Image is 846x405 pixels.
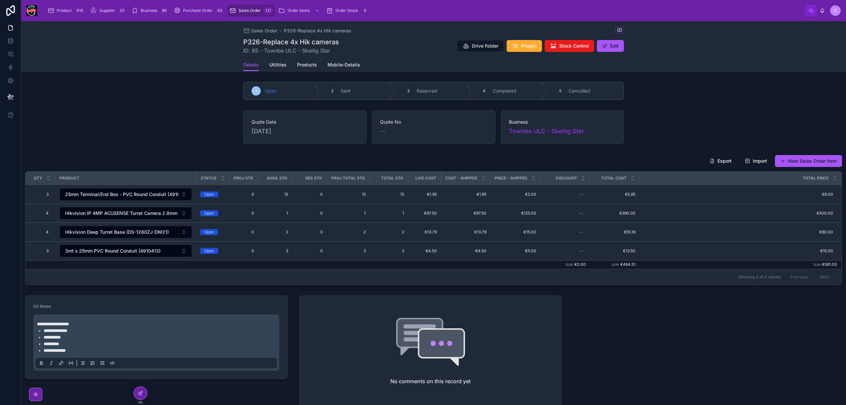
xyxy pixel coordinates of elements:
[493,88,517,94] span: Completed
[597,40,624,52] button: Edit
[233,248,254,254] a: 0
[559,43,589,49] span: Stock Control
[204,229,214,235] div: Open
[483,88,485,94] span: 4
[494,229,536,235] a: €15.00
[569,88,590,94] span: Cancelled
[59,176,79,181] span: Product
[255,88,257,94] span: 1
[243,61,259,68] span: Details
[594,229,635,235] a: €55.16
[265,88,277,94] span: Open
[262,211,288,216] span: 1
[495,176,527,181] span: Price - Shipped
[381,176,404,181] span: Total Stk
[284,27,351,34] a: P326-Replace 4x Hik cameras
[99,8,115,13] span: Supplier
[509,119,616,125] span: Business
[215,7,224,15] div: 63
[612,263,619,266] small: Sum
[227,5,275,17] a: Sales Order121
[204,248,214,254] div: Open
[331,192,366,197] a: 15
[239,8,261,13] span: Sales Order
[341,88,351,94] span: Sent
[59,188,192,201] a: Select Button
[494,192,536,197] a: €2.00
[160,7,169,15] div: 86
[200,191,225,197] a: Open
[374,248,404,254] a: 3
[243,27,277,34] a: Sales Order
[822,262,837,267] span: €581.00
[233,192,254,197] span: 0
[640,248,833,254] span: €15.00
[88,5,128,17] a: Supplier23
[65,229,169,235] span: Hikvision Deep Turret Base (DS-1280ZJ-DM21)
[183,8,213,13] span: Purchase Order
[262,248,288,254] a: 3
[33,227,51,237] a: 4
[374,192,404,197] a: 15
[566,263,573,266] small: Sum
[445,211,486,216] a: €97.50
[412,211,437,216] a: €97.50
[65,210,178,217] span: Hikvision IP 4MP ACUSENSE Turret Camera 2.8mm (DS-2CD2346G2-IU)
[200,229,225,235] a: Open
[445,229,486,235] a: €13.79
[59,225,192,239] a: Select Button
[200,210,225,216] a: Open
[65,191,178,198] span: 25mm Terminal/End Box - PVC Round Conduit (4910451)
[704,155,737,167] button: Export
[251,119,358,125] span: Quote Date
[263,7,273,15] div: 121
[327,59,360,72] a: Mobile-Details
[803,176,828,181] span: Total Price
[74,7,85,15] div: 419
[594,192,635,197] span: €5.85
[296,192,323,197] a: 0
[233,211,254,216] a: 0
[204,210,214,216] div: Open
[296,248,323,254] span: 0
[740,155,772,167] button: Import
[775,155,842,167] a: New Sales Order Item
[412,229,437,235] span: €13.79
[59,245,192,257] button: Select Button
[172,5,226,17] a: Purchase Order63
[640,192,833,197] span: €6.00
[141,8,157,13] span: Business
[412,192,437,197] span: €1.95
[331,248,366,254] a: 3
[296,211,323,216] a: 0
[559,88,561,94] span: 5
[594,211,635,216] a: €390.00
[640,229,833,235] a: €60.00
[324,5,371,17] a: Order Stock6
[739,274,781,280] span: Showing 4 of 4 results
[415,176,436,181] span: Live Cost
[59,244,192,258] a: Select Button
[288,8,310,13] span: Order Items
[251,127,358,136] span: [DATE]
[445,192,486,197] a: €1.95
[57,8,72,13] span: Product
[457,40,504,52] button: Drive Folder
[472,43,498,49] span: Drive Folder
[556,176,577,181] span: Discount
[331,229,366,235] a: 2
[544,227,586,237] a: --
[579,248,583,254] div: --
[243,47,339,55] span: ID: 85 - Townbe ULC - Skellig Star
[507,40,542,52] button: Project
[65,248,161,254] span: 3mt x 25mm PVC Round Conduit (4910413)
[331,211,366,216] span: 1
